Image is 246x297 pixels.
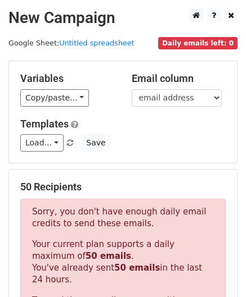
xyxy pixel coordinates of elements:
h5: Email column [132,72,226,85]
strong: 50 emails [114,263,160,273]
a: Templates [20,118,69,130]
small: Google Sheet: [8,39,135,47]
span: Daily emails left: 0 [158,37,238,49]
a: Untitled spreadsheet [59,39,134,47]
a: Load... [20,134,64,152]
a: Copy/paste... [20,89,89,107]
p: Your current plan supports a daily maximum of . You've already sent in the last 24 hours. [32,239,214,286]
strong: 50 emails [86,251,131,261]
a: Daily emails left: 0 [158,39,238,47]
iframe: Chat Widget [190,243,246,297]
h5: 50 Recipients [20,181,226,193]
p: Sorry, you don't have enough daily email credits to send these emails. [32,206,214,230]
button: Save [81,134,110,152]
h2: New Campaign [8,8,238,28]
h5: Variables [20,72,115,85]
